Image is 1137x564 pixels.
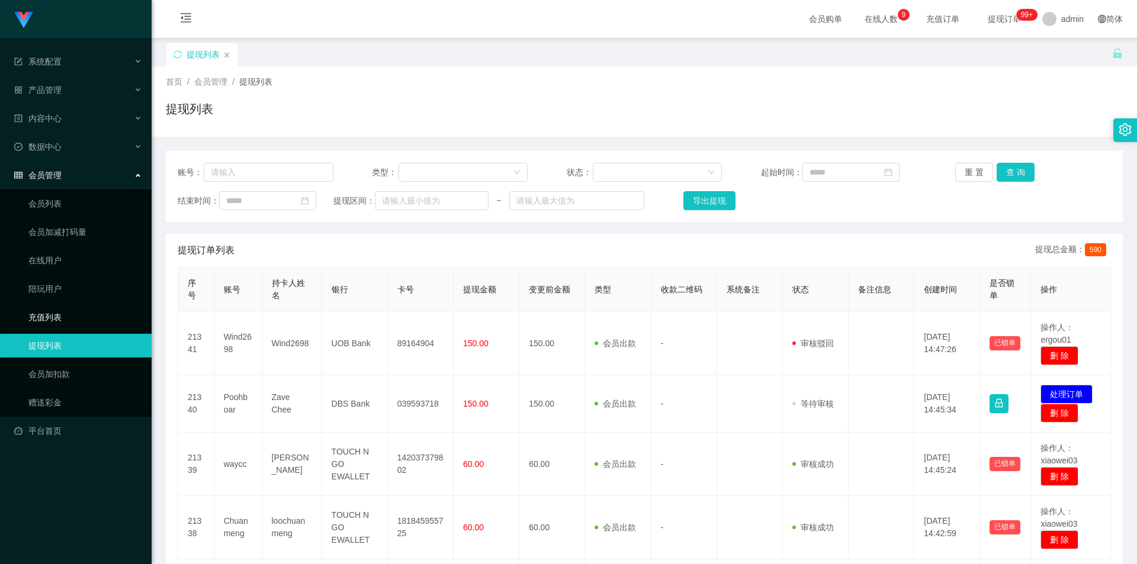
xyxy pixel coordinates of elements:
[322,312,388,375] td: UOB Bank
[1016,9,1038,21] sup: 1111
[232,77,235,86] span: /
[914,433,980,496] td: [DATE] 14:45:24
[529,285,570,294] span: 变更前金额
[178,166,204,179] span: 账号：
[982,15,1027,23] span: 提现订单
[262,375,322,433] td: Zave Chee
[463,399,489,408] span: 150.00
[14,114,23,123] i: 图标: profile
[924,285,957,294] span: 创建时间
[661,459,664,469] span: -
[761,166,802,179] span: 起始时间：
[595,523,636,532] span: 会员出款
[519,312,585,375] td: 150.00
[990,336,1020,350] button: 已锁单
[1040,507,1077,528] span: 操作人：xiaowei03
[1119,123,1132,136] i: 图标: setting
[388,312,454,375] td: 89164904
[1085,243,1106,256] span: 590
[262,433,322,496] td: [PERSON_NAME]
[990,457,1020,471] button: 已锁单
[188,278,196,300] span: 序号
[513,169,521,177] i: 图标: down
[14,143,23,151] i: 图标: check-circle-o
[166,77,182,86] span: 首页
[332,285,348,294] span: 银行
[14,142,62,152] span: 数据中心
[372,166,399,179] span: 类型：
[166,100,213,118] h1: 提现列表
[792,523,834,532] span: 审核成功
[28,334,142,357] a: 提现列表
[301,196,309,205] i: 图标: calendar
[1040,323,1074,344] span: 操作人：ergou01
[375,191,489,210] input: 请输入最小值为
[661,339,664,348] span: -
[509,191,644,210] input: 请输入最大值为
[14,171,23,179] i: 图标: table
[14,85,62,95] span: 产品管理
[178,195,219,207] span: 结束时间：
[194,77,227,86] span: 会员管理
[519,375,585,433] td: 150.00
[595,285,611,294] span: 类型
[708,169,715,177] i: 图标: down
[388,496,454,559] td: 181845955725
[661,523,664,532] span: -
[997,163,1035,182] button: 查 询
[463,523,484,532] span: 60.00
[388,433,454,496] td: 142037379802
[322,496,388,559] td: TOUCH N GO EWALLET
[914,312,980,375] td: [DATE] 14:47:26
[920,15,965,23] span: 充值订单
[1040,404,1078,423] button: 删 除
[1040,530,1078,549] button: 删 除
[178,433,214,496] td: 21339
[262,496,322,559] td: loochuanmeng
[727,285,760,294] span: 系统备注
[178,496,214,559] td: 21338
[223,51,230,59] i: 图标: close
[859,15,904,23] span: 在线人数
[519,433,585,496] td: 60.00
[955,163,993,182] button: 重 置
[661,285,702,294] span: 收款二维码
[792,285,809,294] span: 状态
[178,243,235,257] span: 提现订单列表
[519,496,585,559] td: 60.00
[14,419,142,443] a: 图标: dashboard平台首页
[214,375,262,433] td: Poohboar
[187,77,189,86] span: /
[990,394,1008,413] button: 图标: lock
[224,285,240,294] span: 账号
[187,43,220,66] div: 提现列表
[595,459,636,469] span: 会员出款
[214,496,262,559] td: Chuanmeng
[1040,467,1078,486] button: 删 除
[14,57,62,66] span: 系统配置
[239,77,272,86] span: 提现列表
[990,520,1020,534] button: 已锁单
[14,86,23,94] i: 图标: appstore-o
[322,433,388,496] td: TOUCH N GO EWALLET
[792,459,834,469] span: 审核成功
[28,192,142,215] a: 会员列表
[322,375,388,433] td: DBS Bank
[792,399,834,408] span: 等待审核
[174,50,182,59] i: 图标: sync
[792,339,834,348] span: 审核驳回
[1040,443,1077,465] span: 操作人：xiaowei03
[595,339,636,348] span: 会员出款
[1112,48,1123,59] i: 图标: unlock
[397,285,414,294] span: 卡号
[28,249,142,272] a: 在线用户
[14,12,33,28] img: logo.9652507e.png
[28,305,142,329] a: 充值列表
[14,57,23,66] i: 图标: form
[1040,285,1057,294] span: 操作
[595,399,636,408] span: 会员出款
[1040,385,1093,404] button: 处理订单
[214,312,262,375] td: Wind2698
[898,9,910,21] sup: 9
[204,163,333,182] input: 请输入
